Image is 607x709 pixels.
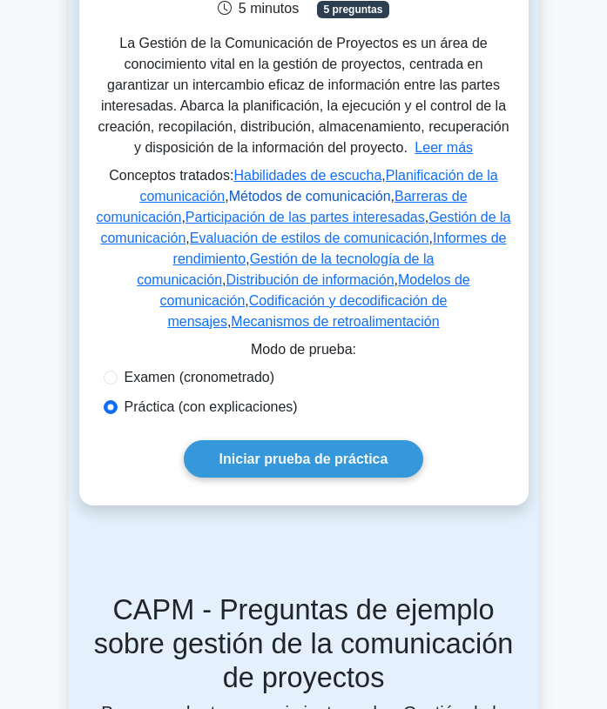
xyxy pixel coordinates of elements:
[246,251,249,266] font: ,
[139,168,497,204] a: Planificación de la comunicación
[97,189,468,224] a: Barreras de comunicación
[231,314,439,329] a: Mecanismos de retroalimentación
[185,231,189,245] font: ,
[125,370,275,385] font: Examen (cronometrado)
[219,451,388,466] font: Iniciar prueba de práctica
[229,189,391,204] a: Métodos de comunicación
[415,137,473,158] button: Leer más
[233,168,381,183] a: Habilidades de escucha
[167,293,447,329] a: Codificación y decodificación de mensajes
[100,210,510,245] a: Gestión de la comunicación
[185,210,425,224] a: Participación de las partes interesadas
[391,189,395,204] font: ,
[109,168,233,183] font: Conceptos tratados:
[251,342,356,357] font: Modo de prueba:
[425,210,428,224] font: ,
[381,168,385,183] font: ,
[173,231,507,266] a: Informes de rendimiento
[429,231,433,245] font: ,
[245,293,248,308] font: ,
[125,399,298,414] font: Práctica (con explicaciones)
[225,189,228,204] font: ,
[395,272,398,287] font: ,
[184,440,424,478] a: Iniciar prueba de práctica
[239,1,299,16] font: 5 minutos
[323,3,382,16] font: 5 preguntas
[98,36,509,155] font: La Gestión de la Comunicación de Proyectos es un área de conocimiento vital en la gestión de proy...
[94,594,513,693] font: CAPM - Preguntas de ejemplo sobre gestión de la comunicación de proyectos
[222,272,226,287] font: ,
[137,251,434,287] a: Gestión de la tecnología de la comunicación
[227,314,231,329] font: ,
[226,272,395,287] a: Distribución de información
[415,140,473,155] font: Leer más
[190,231,429,245] a: Evaluación de estilos de comunicación
[160,272,470,308] a: Modelos de comunicación
[181,210,185,224] font: ,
